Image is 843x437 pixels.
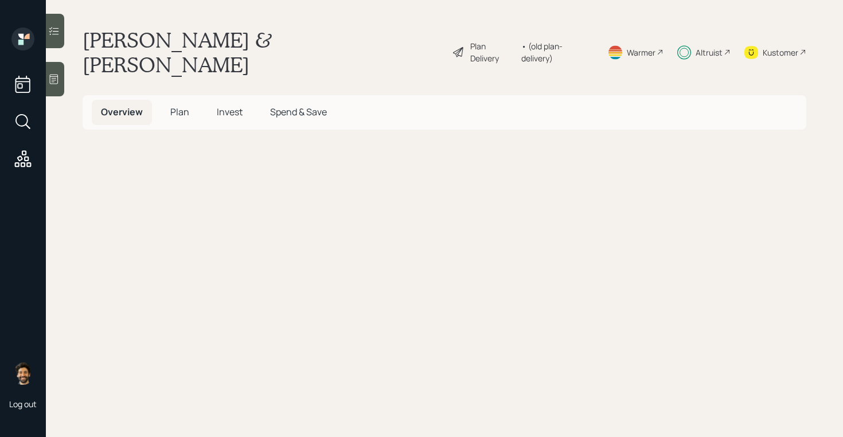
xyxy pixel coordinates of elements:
[83,28,443,77] h1: [PERSON_NAME] & [PERSON_NAME]
[627,46,655,58] div: Warmer
[696,46,723,58] div: Altruist
[170,106,189,118] span: Plan
[11,362,34,385] img: eric-schwartz-headshot.png
[470,40,516,64] div: Plan Delivery
[763,46,798,58] div: Kustomer
[521,40,594,64] div: • (old plan-delivery)
[101,106,143,118] span: Overview
[217,106,243,118] span: Invest
[270,106,327,118] span: Spend & Save
[9,399,37,409] div: Log out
